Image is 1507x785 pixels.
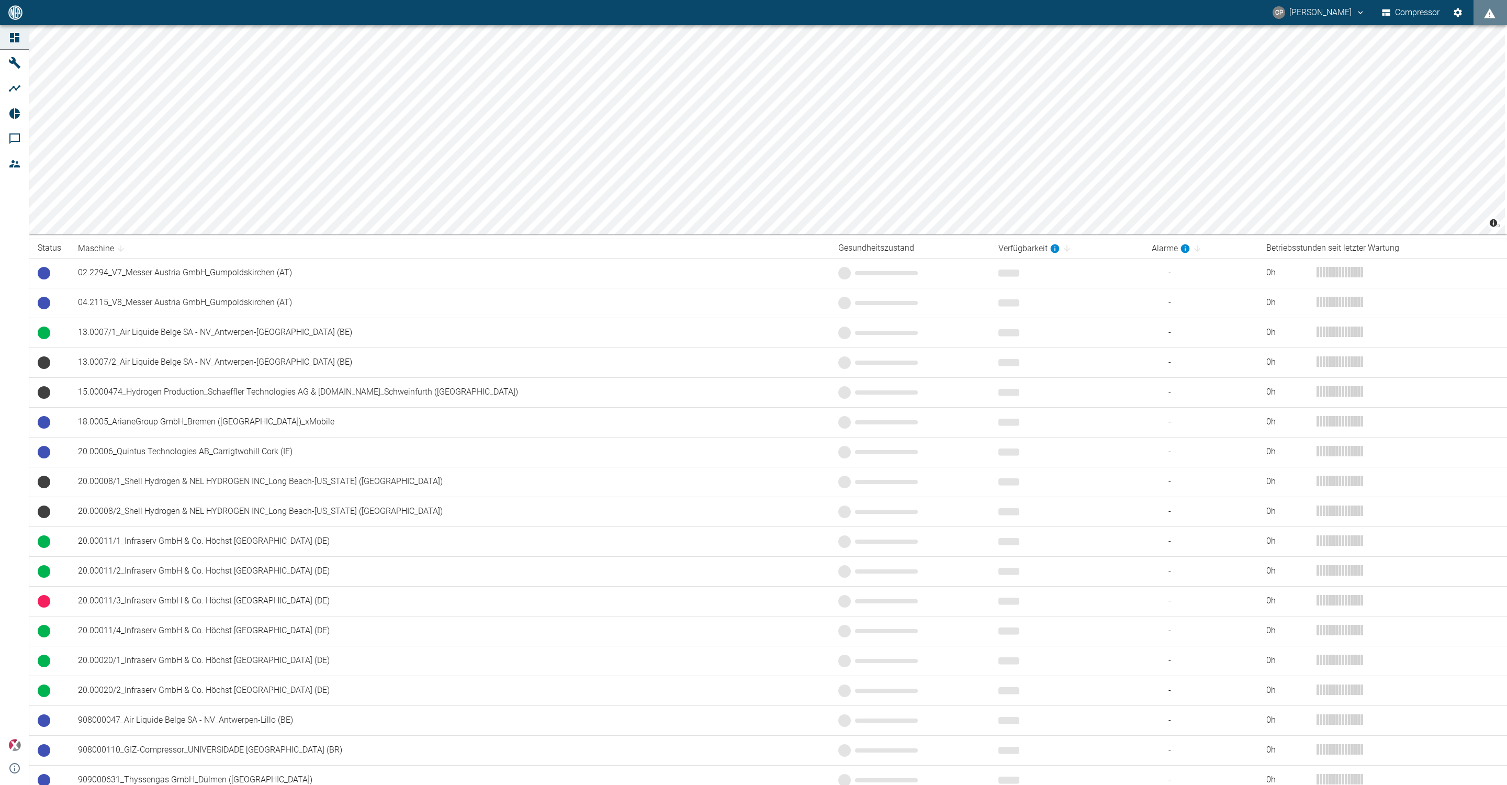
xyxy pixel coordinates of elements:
span: - [1152,685,1250,697]
img: Xplore Logo [8,739,21,752]
span: - [1152,267,1250,279]
td: 20.00011/4_Infraserv GmbH & Co. Höchst [GEOGRAPHIC_DATA] (DE) [70,616,830,646]
span: Keine Daten [38,356,50,369]
td: 20.00020/1_Infraserv GmbH & Co. Höchst [GEOGRAPHIC_DATA] (DE) [70,646,830,676]
td: 20.00011/1_Infraserv GmbH & Co. Höchst [GEOGRAPHIC_DATA] (DE) [70,526,830,556]
div: 0 h [1266,446,1308,458]
th: Gesundheitszustand [830,239,990,258]
div: 0 h [1266,535,1308,547]
div: 0 h [1266,416,1308,428]
td: 13.0007/1_Air Liquide Belge SA - NV_Antwerpen-[GEOGRAPHIC_DATA] (BE) [70,318,830,347]
div: 0 h [1266,744,1308,756]
span: Betrieb [38,655,50,667]
td: 908000047_Air Liquide Belge SA - NV_Antwerpen-Lillo (BE) [70,705,830,735]
div: berechnet für die letzten 7 Tage [998,242,1060,255]
th: Status [29,239,70,258]
img: logo [7,5,24,19]
div: 0 h [1266,714,1308,726]
th: Betriebsstunden seit letzter Wartung [1258,239,1507,258]
span: - [1152,446,1250,458]
td: 20.00006_Quintus Technologies AB_Carrigtwohill Cork (IE) [70,437,830,467]
span: - [1152,625,1250,637]
span: Betrieb [38,327,50,339]
span: - [1152,744,1250,756]
span: Betriebsbereit [38,297,50,309]
div: 0 h [1266,506,1308,518]
td: 15.0000474_Hydrogen Production_Schaeffler Technologies AG & [DOMAIN_NAME]_Schweinfurth ([GEOGRAPH... [70,377,830,407]
td: 13.0007/2_Air Liquide Belge SA - NV_Antwerpen-[GEOGRAPHIC_DATA] (BE) [70,347,830,377]
span: - [1152,714,1250,726]
span: - [1152,535,1250,547]
span: Betriebsbereit [38,267,50,279]
span: - [1152,327,1250,339]
div: 0 h [1266,476,1308,488]
div: 0 h [1266,267,1308,279]
td: 20.00008/2_Shell Hydrogen & NEL HYDROGEN INC_Long Beach-[US_STATE] ([GEOGRAPHIC_DATA]) [70,497,830,526]
div: 0 h [1266,655,1308,667]
canvas: Map [29,25,1505,234]
span: - [1152,655,1250,667]
span: Betrieb [38,535,50,548]
td: 20.00020/2_Infraserv GmbH & Co. Höchst [GEOGRAPHIC_DATA] (DE) [70,676,830,705]
td: 20.00011/3_Infraserv GmbH & Co. Höchst [GEOGRAPHIC_DATA] (DE) [70,586,830,616]
div: 0 h [1266,625,1308,637]
td: 20.00008/1_Shell Hydrogen & NEL HYDROGEN INC_Long Beach-[US_STATE] ([GEOGRAPHIC_DATA]) [70,467,830,497]
span: Betrieb [38,625,50,637]
span: Betriebsbereit [38,416,50,429]
div: 0 h [1266,356,1308,368]
div: 0 h [1266,595,1308,607]
span: - [1152,565,1250,577]
div: 0 h [1266,327,1308,339]
td: 18.0005_ArianeGroup GmbH_Bremen ([GEOGRAPHIC_DATA])_xMobile [70,407,830,437]
span: - [1152,476,1250,488]
span: - [1152,416,1250,428]
span: Keine Daten [38,386,50,399]
div: 0 h [1266,565,1308,577]
span: Betriebsbereit [38,714,50,727]
span: - [1152,386,1250,398]
span: Ungeplanter Stillstand [38,595,50,608]
span: - [1152,297,1250,309]
div: 0 h [1266,685,1308,697]
span: - [1152,595,1250,607]
button: Compressor [1380,3,1442,22]
td: 20.00011/2_Infraserv GmbH & Co. Höchst [GEOGRAPHIC_DATA] (DE) [70,556,830,586]
td: 908000110_GIZ-Compressor_UNIVERSIDADE [GEOGRAPHIC_DATA] (BR) [70,735,830,765]
span: Betrieb [38,685,50,697]
span: Betriebsbereit [38,744,50,757]
span: - [1152,506,1250,518]
td: 04.2115_V8_Messer Austria GmbH_Gumpoldskirchen (AT) [70,288,830,318]
div: 0 h [1266,297,1308,309]
button: Einstellungen [1448,3,1467,22]
div: 0 h [1266,386,1308,398]
div: CP [1273,6,1285,19]
span: Keine Daten [38,476,50,488]
span: Keine Daten [38,506,50,518]
div: berechnet für die letzten 7 Tage [1152,242,1190,255]
td: 02.2294_V7_Messer Austria GmbH_Gumpoldskirchen (AT) [70,258,830,288]
span: Maschine [78,242,128,255]
span: Betrieb [38,565,50,578]
span: - [1152,356,1250,368]
button: christoph.palm@neuman-esser.com [1271,3,1367,22]
span: Betriebsbereit [38,446,50,458]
